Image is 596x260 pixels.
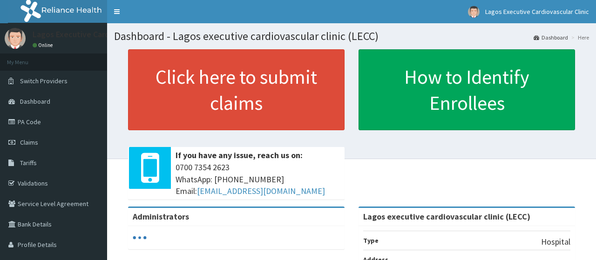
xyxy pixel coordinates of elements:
[534,33,568,41] a: Dashboard
[5,28,26,49] img: User Image
[33,30,167,39] p: Lagos Executive Cardiovascular Clinic
[485,7,589,16] span: Lagos Executive Cardiovascular Clinic
[359,49,575,130] a: How to Identify Enrollees
[363,236,379,245] b: Type
[20,97,50,106] span: Dashboard
[363,211,530,222] strong: Lagos executive cardiovascular clinic (LECC)
[20,159,37,167] span: Tariffs
[33,42,55,48] a: Online
[176,150,303,160] b: If you have any issue, reach us on:
[468,6,480,18] img: User Image
[20,77,68,85] span: Switch Providers
[20,138,38,147] span: Claims
[133,211,189,222] b: Administrators
[176,161,340,197] span: 0700 7354 2623 WhatsApp: [PHONE_NUMBER] Email:
[569,33,589,41] li: Here
[128,49,345,130] a: Click here to submit claims
[541,236,570,248] p: Hospital
[114,30,589,42] h1: Dashboard - Lagos executive cardiovascular clinic (LECC)
[197,186,325,196] a: [EMAIL_ADDRESS][DOMAIN_NAME]
[133,231,147,245] svg: audio-loading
